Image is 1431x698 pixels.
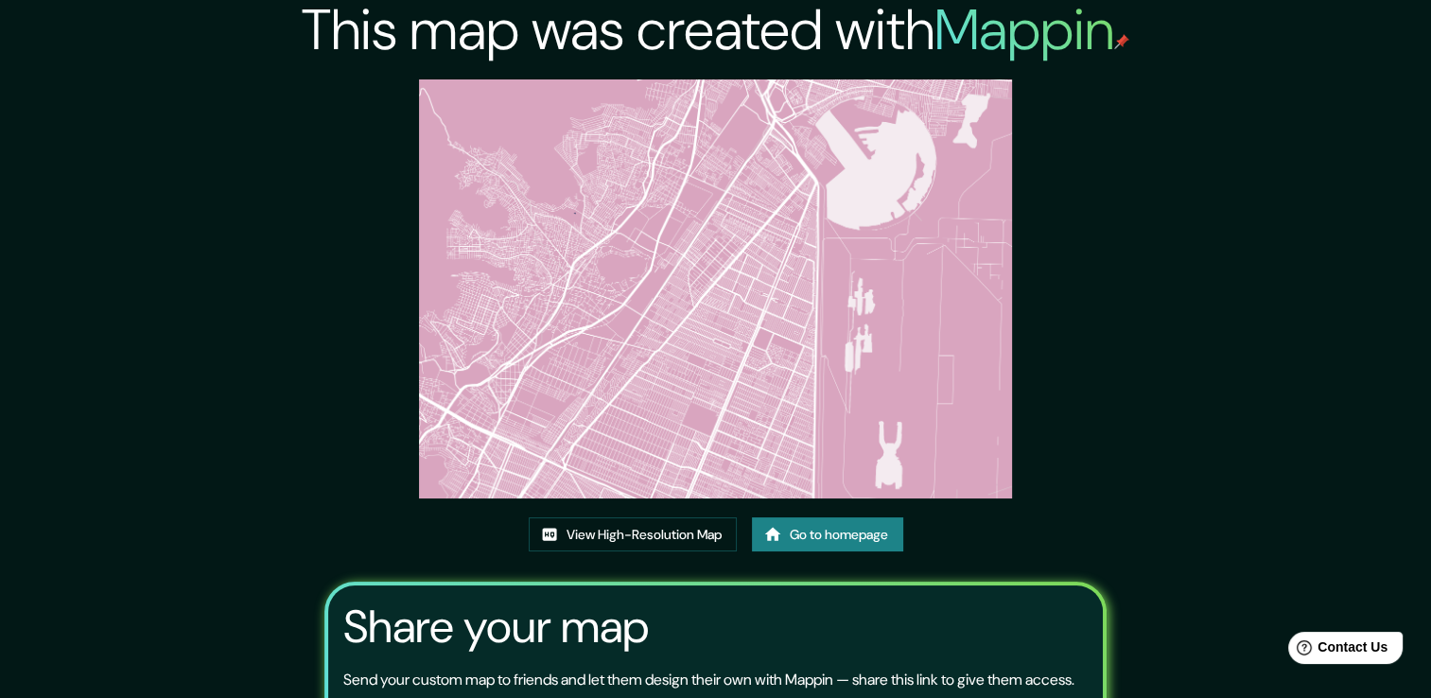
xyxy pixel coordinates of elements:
[1263,624,1410,677] iframe: Help widget launcher
[529,517,737,552] a: View High-Resolution Map
[343,669,1074,691] p: Send your custom map to friends and let them design their own with Mappin — share this link to gi...
[752,517,903,552] a: Go to homepage
[343,601,649,654] h3: Share your map
[1114,34,1129,49] img: mappin-pin
[419,79,1011,498] img: created-map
